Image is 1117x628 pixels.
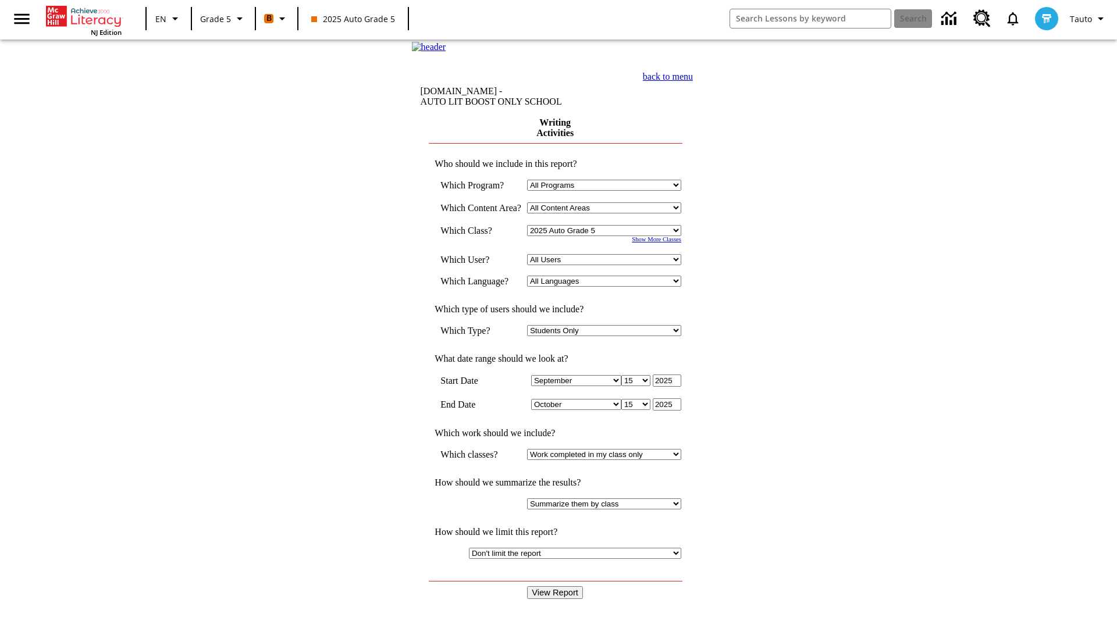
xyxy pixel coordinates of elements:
[429,527,681,537] td: How should we limit this report?
[150,8,187,29] button: Language: EN, Select a language
[440,325,521,336] td: Which Type?
[155,13,166,25] span: EN
[91,28,122,37] span: NJ Edition
[536,117,574,138] a: Writing Activities
[966,3,998,34] a: Resource Center, Will open in new tab
[1028,3,1065,34] button: Select a new avatar
[421,97,562,106] nobr: AUTO LIT BOOST ONLY SCHOOL
[311,13,395,25] span: 2025 Auto Grade 5
[440,254,521,265] td: Which User?
[421,86,589,107] td: [DOMAIN_NAME] -
[1035,7,1058,30] img: avatar image
[259,8,294,29] button: Boost Class color is orange. Change class color
[5,2,39,36] button: Open side menu
[266,11,272,26] span: B
[195,8,251,29] button: Grade: Grade 5, Select a grade
[200,13,231,25] span: Grade 5
[440,449,521,460] td: Which classes?
[934,3,966,35] a: Data Center
[429,354,681,364] td: What date range should we look at?
[440,398,521,411] td: End Date
[46,3,122,37] div: Home
[440,180,521,191] td: Which Program?
[440,374,521,387] td: Start Date
[440,276,521,287] td: Which Language?
[632,236,681,242] a: Show More Classes
[730,9,891,28] input: search field
[412,42,446,52] img: header
[527,586,583,599] input: View Report
[1070,13,1092,25] span: Tauto
[998,3,1028,34] a: Notifications
[1065,8,1112,29] button: Profile/Settings
[429,477,681,488] td: How should we summarize the results?
[429,159,681,169] td: Who should we include in this report?
[429,428,681,438] td: Which work should we include?
[440,225,521,236] td: Which Class?
[429,304,681,315] td: Which type of users should we include?
[643,72,693,81] a: back to menu
[440,203,521,213] nobr: Which Content Area?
